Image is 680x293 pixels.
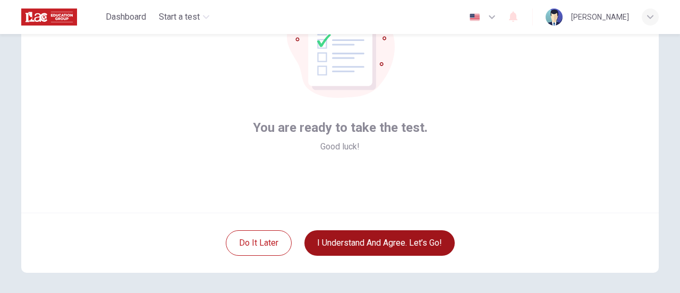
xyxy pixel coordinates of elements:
button: Do it later [226,230,292,256]
a: ILAC logo [21,6,101,28]
img: ILAC logo [21,6,77,28]
div: [PERSON_NAME] [571,11,629,23]
span: Good luck! [320,140,360,153]
button: I understand and agree. Let’s go! [304,230,455,256]
img: Profile picture [546,9,563,26]
button: Start a test [155,7,214,27]
img: en [468,13,481,21]
span: You are ready to take the test. [253,119,428,136]
span: Start a test [159,11,200,23]
button: Dashboard [101,7,150,27]
span: Dashboard [106,11,146,23]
